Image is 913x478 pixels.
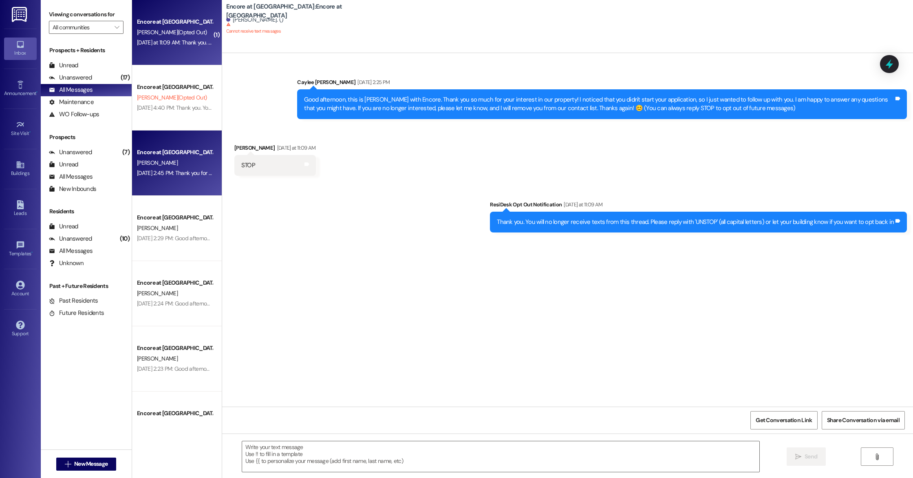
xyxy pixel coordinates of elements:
div: (17) [119,71,132,84]
div: [DATE] at 11:09 AM [275,144,316,152]
img: ResiDesk Logo [12,7,29,22]
div: Good afternoon, this is [PERSON_NAME] with Encore. Thank you so much for your interest in our pro... [304,95,894,113]
input: All communities [53,21,110,34]
a: Buildings [4,158,37,180]
div: [DATE] 2:45 PM: Thank you for your response! I will remove you from our contact list. [137,169,333,177]
div: Unanswered [49,148,92,157]
div: Encore at [GEOGRAPHIC_DATA] [137,213,212,222]
div: All Messages [49,247,93,255]
a: Account [4,278,37,300]
div: Unread [49,61,78,70]
b: Encore at [GEOGRAPHIC_DATA]: Encore at [GEOGRAPHIC_DATA] [226,2,389,20]
div: [DATE] at 11:09 AM: Thank you. You will no longer receive texts from this thread. Please reply wi... [137,39,546,46]
div: [DATE] 2:25 PM [355,78,390,86]
button: Get Conversation Link [750,411,817,429]
div: Encore at [GEOGRAPHIC_DATA] [137,18,212,26]
div: STOP [241,161,255,170]
div: Prospects + Residents [41,46,132,55]
div: [PERSON_NAME] [234,144,316,155]
span: Get Conversation Link [756,416,812,425]
div: Unread [49,160,78,169]
span: [PERSON_NAME] (Opted Out) [137,29,207,36]
span: [PERSON_NAME] [137,290,178,297]
div: Encore at [GEOGRAPHIC_DATA] [137,148,212,157]
span: New Message [74,460,108,468]
div: (10) [118,232,132,245]
div: Thank you. You will no longer receive texts from this thread. Please reply with 'UNSTOP' (all cap... [497,218,894,226]
div: Encore at [GEOGRAPHIC_DATA] [137,279,212,287]
a: Templates • [4,238,37,260]
div: [DATE] 4:40 PM: Thank you. You will no longer receive texts from this thread. Please reply with '... [137,104,540,111]
span: [PERSON_NAME] [137,159,178,166]
i:  [874,454,880,460]
div: Unanswered [49,235,92,243]
label: Viewing conversations for [49,8,123,21]
a: Support [4,318,37,340]
i:  [795,454,801,460]
span: [PERSON_NAME] [137,355,178,362]
div: Past Residents [49,297,98,305]
div: Maintenance [49,98,94,106]
div: [DATE] at 11:09 AM [562,200,602,209]
span: • [31,250,33,255]
div: WO Follow-ups [49,110,99,119]
div: (7) [120,146,132,159]
i:  [115,24,119,31]
span: [PERSON_NAME] [137,420,178,427]
div: All Messages [49,86,93,94]
button: Send [787,447,826,466]
sup: Cannot receive text messages [226,22,281,34]
div: Encore at [GEOGRAPHIC_DATA] [137,344,212,352]
span: Share Conversation via email [827,416,900,425]
a: Inbox [4,38,37,60]
div: Caylee [PERSON_NAME] [297,78,907,89]
div: [PERSON_NAME]. () [226,15,284,24]
div: Unknown [49,259,84,268]
div: Past + Future Residents [41,282,132,290]
div: Encore at [GEOGRAPHIC_DATA] [137,83,212,91]
a: Leads [4,198,37,220]
a: Site Visit • [4,118,37,140]
div: New Inbounds [49,185,96,193]
div: Unread [49,222,78,231]
div: Residents [41,207,132,216]
div: All Messages [49,173,93,181]
button: New Message [56,458,117,471]
span: • [36,89,37,95]
div: Unanswered [49,73,92,82]
button: Share Conversation via email [822,411,905,429]
i:  [65,461,71,467]
span: Send [805,452,817,461]
div: Future Residents [49,309,104,317]
span: • [29,129,31,135]
div: Prospects [41,133,132,142]
div: ResiDesk Opt Out Notification [490,200,907,212]
span: [PERSON_NAME] [137,224,178,232]
span: [PERSON_NAME] (Opted Out) [137,94,207,101]
div: Encore at [GEOGRAPHIC_DATA] [137,409,212,418]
